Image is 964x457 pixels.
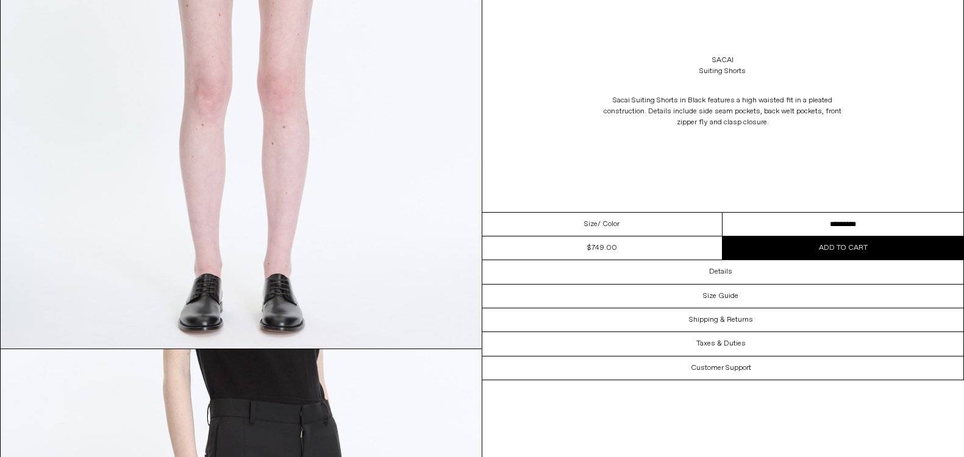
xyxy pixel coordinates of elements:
[712,55,734,66] a: Sacai
[601,89,844,134] p: Sacai Suiting Shorts in Black features a high waisted fit in a pleated construction. Details incl...
[691,364,751,372] h3: Customer Support
[819,243,868,253] span: Add to cart
[584,219,598,230] span: Size
[699,66,746,77] div: Suiting Shorts
[689,316,753,324] h3: Shipping & Returns
[598,219,619,230] span: / Color
[696,339,746,348] h3: Taxes & Duties
[723,236,963,260] button: Add to cart
[587,243,617,253] div: $749.00
[703,292,738,300] h3: Size Guide
[709,267,732,276] h3: Details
